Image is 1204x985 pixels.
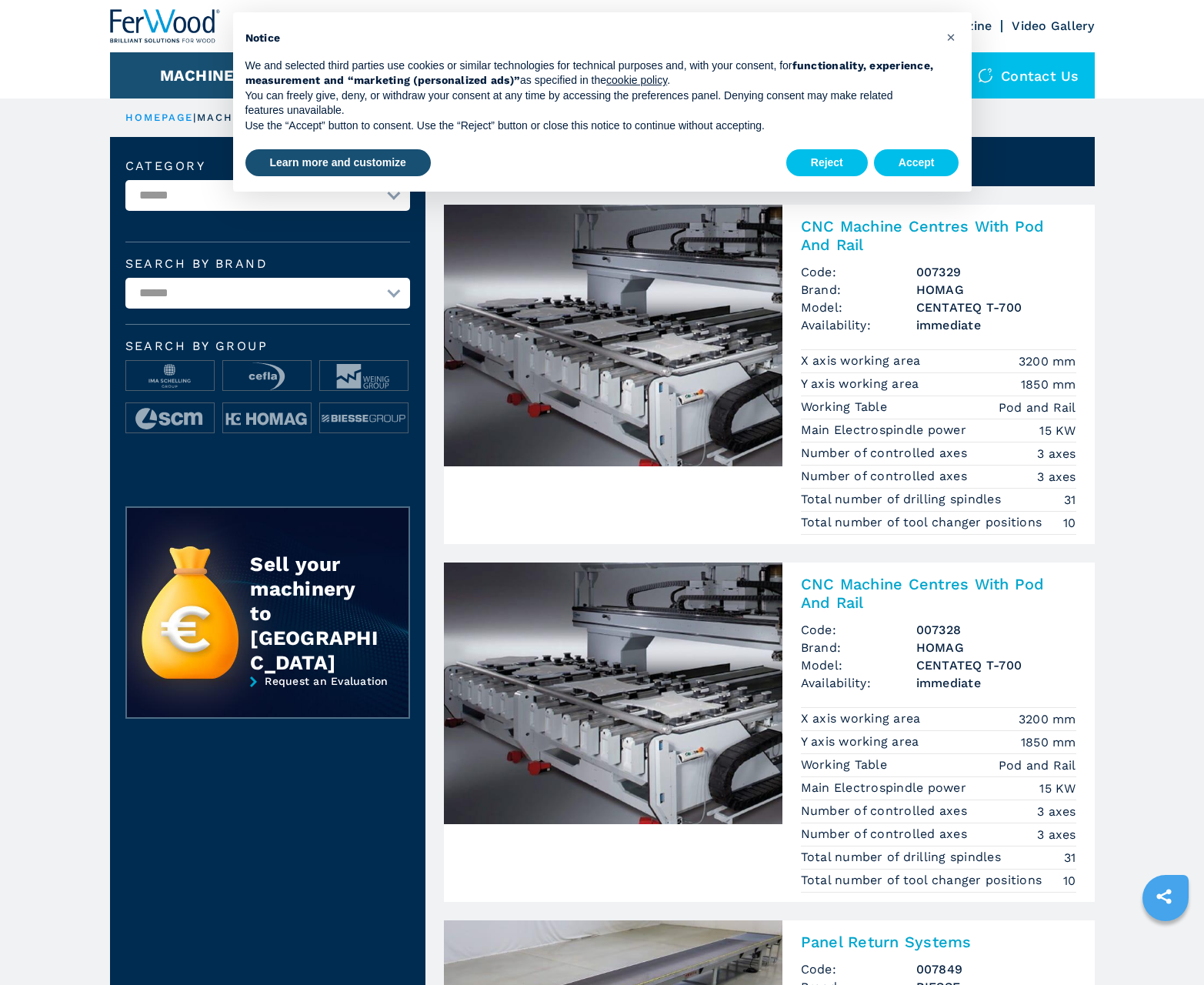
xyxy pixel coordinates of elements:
[962,52,1095,98] div: Contact us
[916,674,1076,692] span: immediate
[916,281,1076,299] h3: HOMAG
[1021,733,1076,751] em: 1850 mm
[245,149,431,177] button: Learn more and customize
[801,656,916,674] span: Model:
[320,403,408,434] img: image
[444,205,782,466] img: CNC Machine Centres With Pod And Rail HOMAG CENTATEQ T-700
[1064,491,1076,509] em: 31
[801,299,916,316] span: Model:
[1145,877,1183,916] a: sharethis
[801,422,971,439] p: Main Electrospindle power
[801,316,916,334] span: Availability:
[801,639,916,656] span: Brand:
[801,674,916,692] span: Availability:
[193,112,196,123] span: |
[801,621,916,639] span: Code:
[444,563,782,824] img: CNC Machine Centres With Pod And Rail HOMAG CENTATEQ T-700
[786,149,868,177] button: Reject
[1021,376,1076,393] em: 1850 mm
[916,656,1076,674] h3: CENTATEQ T-700
[1063,514,1076,532] em: 10
[801,352,925,369] p: X axis working area
[1139,916,1192,973] iframe: Chat
[999,756,1076,774] em: Pod and Rail
[1039,422,1076,439] em: 15 KW
[223,403,311,434] img: image
[801,514,1046,531] p: Total number of tool changer positions
[801,263,916,281] span: Code:
[801,933,1076,951] h2: Panel Return Systems
[801,399,892,416] p: Working Table
[1019,710,1076,728] em: 3200 mm
[125,112,194,123] a: HOMEPAGE
[939,25,964,49] button: Close this notice
[606,74,667,86] a: cookie policy
[245,88,935,119] p: You can freely give, deny, or withdraw your consent at any time by accessing the preferences pane...
[1064,849,1076,866] em: 31
[1019,352,1076,370] em: 3200 mm
[250,552,378,675] div: Sell your machinery to [GEOGRAPHIC_DATA]
[801,756,892,773] p: Working Table
[126,361,214,392] img: image
[946,28,956,46] span: ×
[801,960,916,978] span: Code:
[245,119,935,134] p: Use the “Accept” button to consent. Use the “Reject” button or close this notice to continue with...
[197,111,263,125] p: machines
[245,58,935,88] p: We and selected third parties use cookies or similar technologies for technical purposes and, wit...
[801,826,972,843] p: Number of controlled axes
[223,361,311,392] img: image
[1037,468,1076,486] em: 3 axes
[125,258,410,270] label: Search by brand
[801,710,925,727] p: X axis working area
[801,733,923,750] p: Y axis working area
[1039,780,1076,797] em: 15 KW
[126,403,214,434] img: image
[125,160,410,172] label: Category
[916,621,1076,639] h3: 007328
[320,361,408,392] img: image
[801,780,971,796] p: Main Electrospindle power
[444,205,1095,544] a: CNC Machine Centres With Pod And Rail HOMAG CENTATEQ T-700CNC Machine Centres With Pod And RailCo...
[801,445,972,462] p: Number of controlled axes
[999,399,1076,416] em: Pod and Rail
[916,960,1076,978] h3: 007849
[801,803,972,820] p: Number of controlled axes
[801,468,972,485] p: Number of controlled axes
[916,263,1076,281] h3: 007329
[801,376,923,392] p: Y axis working area
[801,217,1076,254] h2: CNC Machine Centres With Pod And Rail
[1037,803,1076,820] em: 3 axes
[1037,826,1076,843] em: 3 axes
[1037,445,1076,462] em: 3 axes
[125,340,410,352] span: Search by group
[245,31,935,46] h2: Notice
[110,9,221,43] img: Ferwood
[160,66,245,85] button: Machines
[801,872,1046,889] p: Total number of tool changer positions
[1063,872,1076,890] em: 10
[916,299,1076,316] h3: CENTATEQ T-700
[125,675,410,730] a: Request an Evaluation
[916,316,1076,334] span: immediate
[1012,18,1094,33] a: Video Gallery
[444,563,1095,902] a: CNC Machine Centres With Pod And Rail HOMAG CENTATEQ T-700CNC Machine Centres With Pod And RailCo...
[916,639,1076,656] h3: HOMAG
[801,491,1006,508] p: Total number of drilling spindles
[978,68,993,83] img: Contact us
[801,281,916,299] span: Brand:
[801,575,1076,612] h2: CNC Machine Centres With Pod And Rail
[801,849,1006,866] p: Total number of drilling spindles
[245,59,934,87] strong: functionality, experience, measurement and “marketing (personalized ads)”
[874,149,959,177] button: Accept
